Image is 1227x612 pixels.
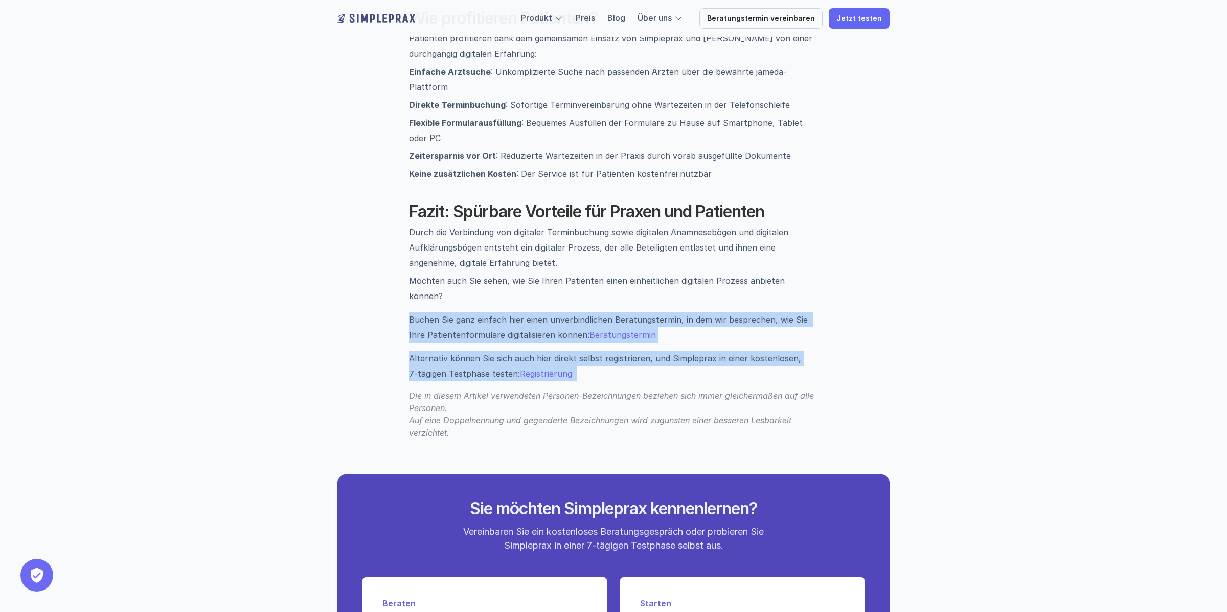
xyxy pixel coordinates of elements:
p: : Reduzierte Wartezeiten in der Praxis durch vorab ausgefüllte Dokumente [409,148,818,164]
p: Patienten profitieren dank dem gemeinsamen Einsatz von Simpleprax und [PERSON_NAME] von einer dur... [409,31,818,61]
p: Möchten auch Sie sehen, wie Sie Ihren Patienten einen einheitlichen digitalen Prozess anbieten kö... [409,273,818,304]
a: Über uns [638,13,672,23]
a: Registrierung [520,369,572,379]
p: Die in diesem Artikel verwendeten Personen-Bezeichnungen beziehen sich immer gleichermaßen auf al... [409,390,818,439]
p: : Unkomplizierte Suche nach passenden Ärzten über die bewährte jameda-Plattform [409,64,818,95]
p: Vereinbaren Sie ein kostenloses Beratungsgespräch oder probieren Sie Simpleprax in einer 7-tägige... [454,525,774,552]
strong: Flexible Formularausfüllung [409,118,521,128]
p: Buchen Sie ganz einfach hier einen unverbindlichen Beratungstermin, in dem wir besprechen, wie Si... [409,312,818,343]
a: Blog [607,13,625,23]
a: Preis [576,13,595,23]
strong: Einfache Arztsuche [409,66,491,77]
strong: Keine zusätzlichen Kosten [409,169,516,179]
p: Beratungstermin vereinbaren [707,14,815,23]
p: Beraten [382,597,587,609]
strong: Zeitersparnis vor Ort [409,151,496,161]
p: Jetzt testen [836,14,882,23]
p: : Sofortige Terminvereinbarung ohne Wartezeiten in der Telefonschleife [409,97,818,112]
p: Durch die Verbindung von digitaler Terminbuchung sowie digitalen Anamnesebögen und digitalen Aufk... [409,224,818,270]
h2: Sie möchten Simpleprax kennenlernen? [422,499,805,518]
p: : Bequemes Ausfüllen der Formulare zu Hause auf Smartphone, Tablet oder PC [409,115,818,146]
a: Produkt [521,13,552,23]
h2: Fazit: Spürbare Vorteile für Praxen und Patienten [409,202,818,221]
p: : Der Service ist für Patienten kostenfrei nutzbar [409,166,818,182]
a: Beratungstermin vereinbaren [699,8,823,29]
strong: Direkte Terminbuchung [409,100,506,110]
p: Starten [640,597,845,609]
a: Jetzt testen [829,8,890,29]
div: Alternativ können Sie sich auch hier direkt selbst registrieren, und Simpleprax in einer kostenlo... [409,351,818,381]
a: Beratungstermin [589,330,656,340]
